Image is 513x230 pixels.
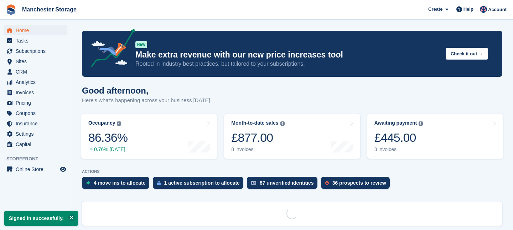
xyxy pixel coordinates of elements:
a: 4 move ins to allocate [82,177,153,192]
div: NEW [135,41,147,48]
span: Capital [16,139,58,149]
span: Account [488,6,507,13]
a: menu [4,77,67,87]
span: Storefront [6,155,71,162]
span: Invoices [16,87,58,97]
div: £445.00 [374,130,423,145]
div: Occupancy [88,120,115,126]
div: 8 invoices [231,146,284,152]
p: Signed in successfully. [4,211,78,226]
a: menu [4,36,67,46]
img: stora-icon-8386f47178a22dfd0bd8f6a31ec36ba5ce8667c1dd55bd0f319d3a0aa187defe.svg [6,4,16,15]
div: 86.36% [88,130,128,145]
img: price-adjustments-announcement-icon-8257ccfd72463d97f412b2fc003d46551f7dbcb40ab6d574587a9cd5c0d94... [85,29,135,70]
div: Month-to-date sales [231,120,278,126]
img: active_subscription_to_allocate_icon-d502201f5373d7db506a760aba3b589e785aa758c864c3986d89f69b8ff3... [157,181,161,185]
a: Preview store [59,165,67,174]
span: Help [463,6,473,13]
span: Create [428,6,442,13]
a: Occupancy 86.36% 0.76% [DATE] [81,114,217,159]
span: Home [16,25,58,35]
span: Online Store [16,164,58,174]
div: £877.00 [231,130,284,145]
a: menu [4,67,67,77]
span: Tasks [16,36,58,46]
div: 87 unverified identities [260,180,314,186]
a: Awaiting payment £445.00 3 invoices [367,114,503,159]
p: Here's what's happening across your business [DATE] [82,96,210,105]
a: menu [4,139,67,149]
img: icon-info-grey-7440780725fd019a000dd9b08b2336e03edf1995a4989e88bcd33f0948082b44.svg [280,121,285,126]
a: 1 active subscription to allocate [153,177,247,192]
button: Check it out → [446,48,488,60]
a: menu [4,56,67,66]
p: ACTIONS [82,169,502,174]
img: icon-info-grey-7440780725fd019a000dd9b08b2336e03edf1995a4989e88bcd33f0948082b44.svg [419,121,423,126]
div: 4 move ins to allocate [94,180,146,186]
img: icon-info-grey-7440780725fd019a000dd9b08b2336e03edf1995a4989e88bcd33f0948082b44.svg [117,121,121,126]
a: menu [4,25,67,35]
span: Pricing [16,98,58,108]
a: Manchester Storage [19,4,79,15]
img: prospect-51fa495bee0391a8d652442698ab0144808aea92771e9ea1ae160a38d050c398.svg [325,181,329,185]
div: 36 prospects to review [332,180,386,186]
a: Month-to-date sales £877.00 8 invoices [224,114,360,159]
span: Insurance [16,119,58,129]
a: 87 unverified identities [247,177,321,192]
span: Sites [16,56,58,66]
p: Rooted in industry best practices, but tailored to your subscriptions. [135,60,440,68]
p: Make extra revenue with our new price increases tool [135,50,440,60]
img: move_ins_to_allocate_icon-fdf77a2bb77ea45bf5b3d319d69a93e2d87916cf1d5bf7949dd705db3b84f3ca.svg [86,181,90,185]
span: Analytics [16,77,58,87]
div: 3 invoices [374,146,423,152]
img: verify_identity-adf6edd0f0f0b5bbfe63781bf79b02c33cf7c696d77639b501bdc392416b5a36.svg [251,181,256,185]
div: Awaiting payment [374,120,417,126]
span: Coupons [16,108,58,118]
a: 36 prospects to review [321,177,393,192]
a: menu [4,129,67,139]
span: Settings [16,129,58,139]
a: menu [4,119,67,129]
span: CRM [16,67,58,77]
div: 1 active subscription to allocate [164,180,240,186]
span: Subscriptions [16,46,58,56]
a: menu [4,164,67,174]
a: menu [4,108,67,118]
a: menu [4,98,67,108]
a: menu [4,46,67,56]
div: 0.76% [DATE] [88,146,128,152]
h1: Good afternoon, [82,86,210,95]
a: menu [4,87,67,97]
